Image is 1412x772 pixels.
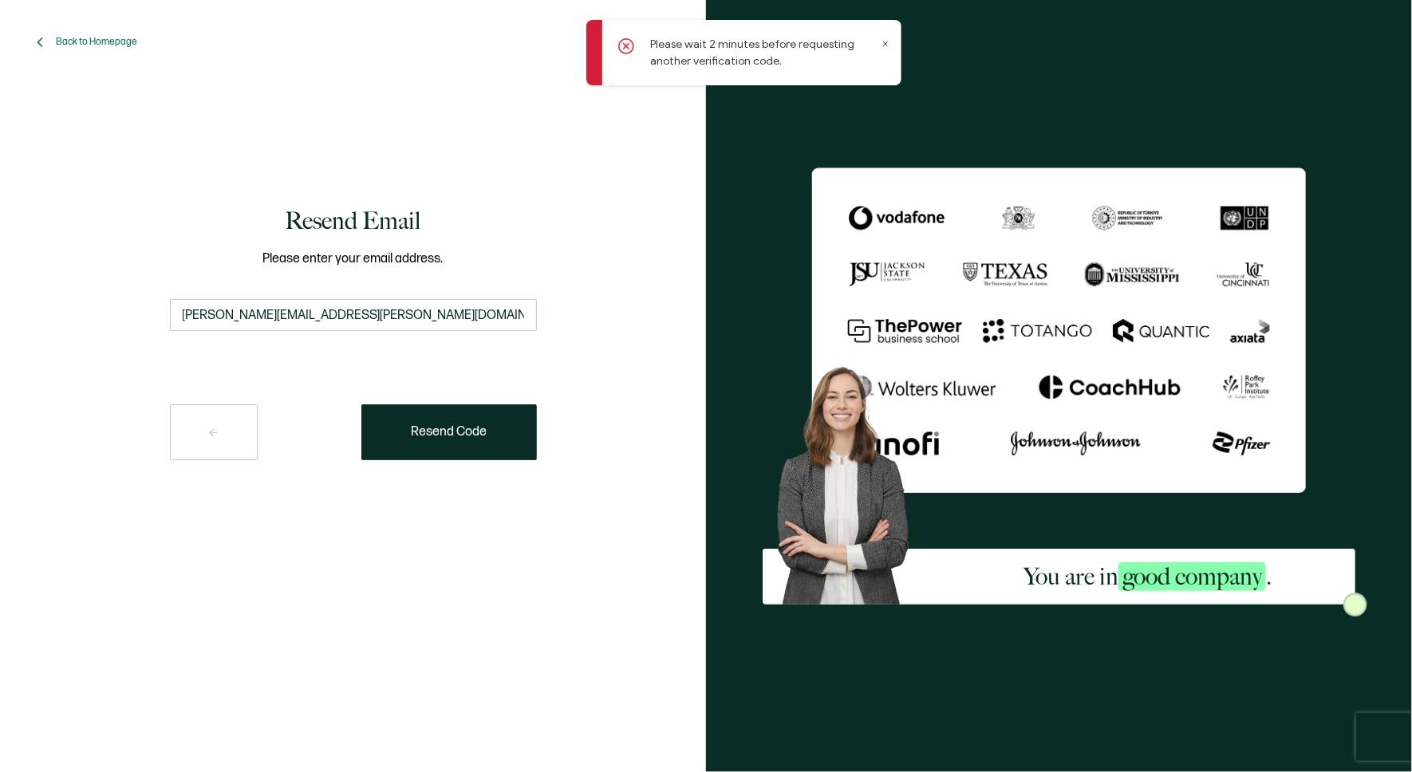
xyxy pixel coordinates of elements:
img: Sertifier Signup [1343,593,1367,616]
h2: You are in . [1024,561,1272,593]
img: Sertifier We've sent a code to your email address. [812,167,1306,493]
span: Back to Homepage [56,36,137,48]
h1: Resend Email [286,205,421,237]
img: Sertifier Signup - You are in <span class="strong-h">good company</span>. Hero [763,355,941,605]
span: Please enter your email address. [170,249,537,269]
span: Resend Code [411,426,487,439]
button: Resend Code [361,404,537,460]
p: Please wait 2 minutes before requesting another verification code. [650,36,878,69]
span: good company [1118,562,1266,591]
input: someone@example.com [170,299,537,331]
